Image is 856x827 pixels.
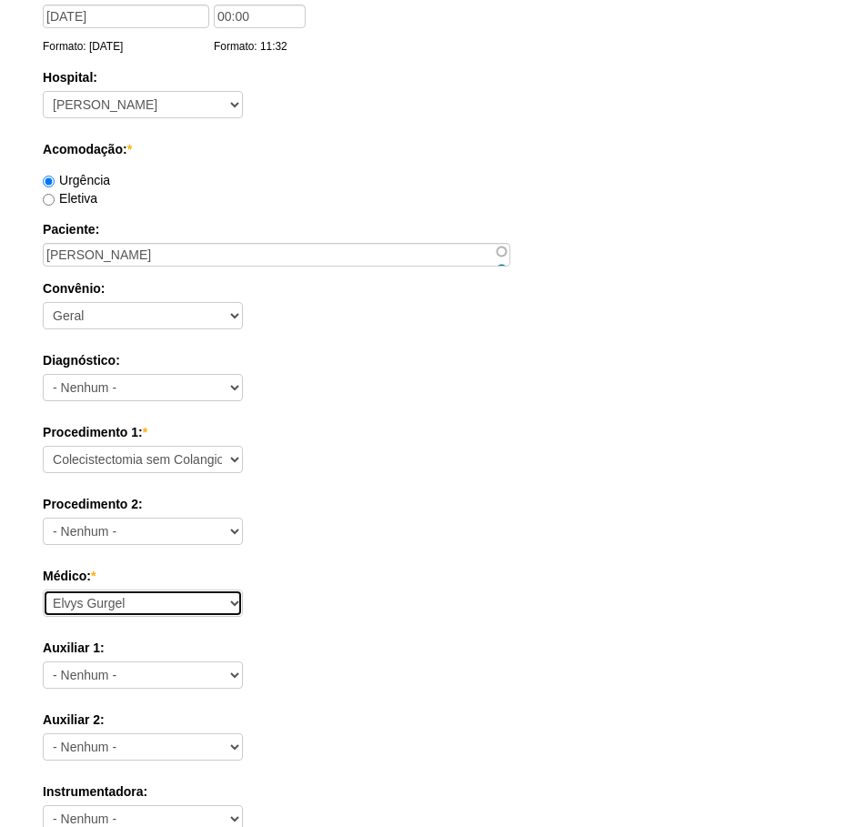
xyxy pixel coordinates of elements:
[43,711,813,729] label: Auxiliar 2:
[43,567,813,585] label: Médico:
[43,140,813,158] label: Acomodação:
[43,191,97,206] label: Eletiva
[127,142,132,156] span: Este campo é obrigatório.
[43,176,55,187] input: Urgência
[43,220,813,238] label: Paciente:
[43,279,813,298] label: Convênio:
[43,782,813,801] label: Instrumentadora:
[43,351,813,369] label: Diagnóstico:
[43,423,813,441] label: Procedimento 1:
[43,68,813,86] label: Hospital:
[43,194,55,206] input: Eletiva
[43,173,110,187] label: Urgência
[43,639,813,657] label: Auxiliar 1:
[91,569,96,583] span: Este campo é obrigatório.
[43,495,813,513] label: Procedimento 2:
[43,37,214,55] div: Formato: [DATE]
[143,425,147,439] span: Este campo é obrigatório.
[214,37,310,55] div: Formato: 11:32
